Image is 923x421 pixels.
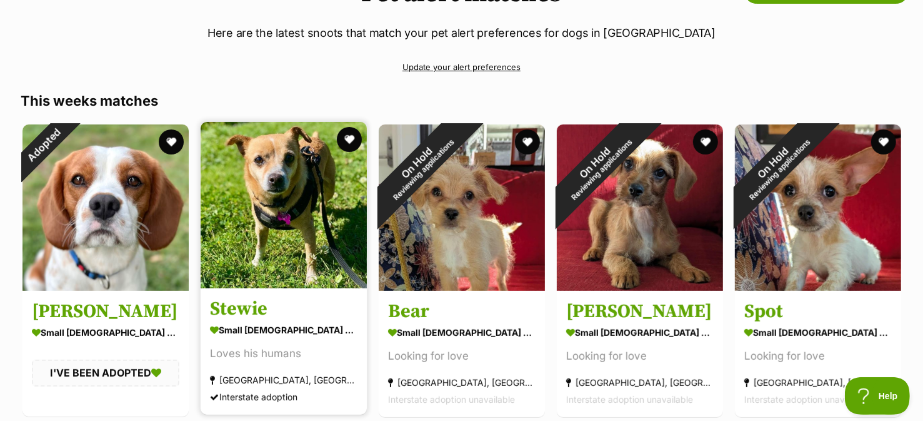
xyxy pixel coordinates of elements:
[566,300,714,323] h3: [PERSON_NAME]
[388,300,536,323] h3: Bear
[201,122,367,288] img: Stewie
[6,108,80,183] div: Adopted
[210,321,357,339] div: small [DEMOGRAPHIC_DATA] Dog
[566,374,714,391] div: [GEOGRAPHIC_DATA], [GEOGRAPHIC_DATA]
[569,138,634,202] span: Reviewing applications
[337,127,362,152] button: favourite
[744,300,892,323] h3: Spot
[871,129,896,155] button: favourite
[744,394,871,405] span: Interstate adoption unavailable
[210,372,357,388] div: [GEOGRAPHIC_DATA], [GEOGRAPHIC_DATA]
[566,394,693,405] span: Interstate adoption unavailable
[735,290,901,417] a: Spot small [DEMOGRAPHIC_DATA] Dog Looking for love [GEOGRAPHIC_DATA], [GEOGRAPHIC_DATA] Interstat...
[22,124,189,291] img: Oden
[744,323,892,342] div: small [DEMOGRAPHIC_DATA] Dog
[693,129,718,155] button: favourite
[159,129,184,155] button: favourite
[32,360,179,386] div: I'VE BEEN ADOPTED
[529,96,667,235] div: On Hold
[388,323,536,342] div: small [DEMOGRAPHIC_DATA] Dog
[557,281,723,293] a: On HoldReviewing applications
[32,300,179,323] h3: [PERSON_NAME]
[379,290,545,417] a: Bear small [DEMOGRAPHIC_DATA] Dog Looking for love [GEOGRAPHIC_DATA], [GEOGRAPHIC_DATA] Interstat...
[210,297,357,321] h3: Stewie
[566,348,714,365] div: Looking for love
[707,96,845,235] div: On Hold
[201,288,367,415] a: Stewie small [DEMOGRAPHIC_DATA] Dog Loves his humans [GEOGRAPHIC_DATA], [GEOGRAPHIC_DATA] Interst...
[210,345,357,362] div: Loves his humans
[21,56,902,78] a: Update your alert preferences
[744,348,892,365] div: Looking for love
[21,92,902,109] h3: This weeks matches
[744,374,892,391] div: [GEOGRAPHIC_DATA], [GEOGRAPHIC_DATA]
[22,290,189,416] a: [PERSON_NAME] small [DEMOGRAPHIC_DATA] Dog I'VE BEEN ADOPTED favourite
[351,96,489,235] div: On Hold
[747,138,812,202] span: Reviewing applications
[379,124,545,291] img: Bear
[735,281,901,293] a: On HoldReviewing applications
[21,24,902,41] p: Here are the latest snoots that match your pet alert preferences for dogs in [GEOGRAPHIC_DATA]
[566,323,714,342] div: small [DEMOGRAPHIC_DATA] Dog
[557,290,723,417] a: [PERSON_NAME] small [DEMOGRAPHIC_DATA] Dog Looking for love [GEOGRAPHIC_DATA], [GEOGRAPHIC_DATA] ...
[735,124,901,291] img: Spot
[210,388,357,405] div: Interstate adoption
[22,281,189,293] a: Adopted
[557,124,723,291] img: Archie
[388,348,536,365] div: Looking for love
[379,281,545,293] a: On HoldReviewing applications
[391,138,456,202] span: Reviewing applications
[388,374,536,391] div: [GEOGRAPHIC_DATA], [GEOGRAPHIC_DATA]
[515,129,540,155] button: favourite
[845,377,911,415] iframe: Help Scout Beacon - Open
[32,323,179,342] div: small [DEMOGRAPHIC_DATA] Dog
[388,394,515,405] span: Interstate adoption unavailable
